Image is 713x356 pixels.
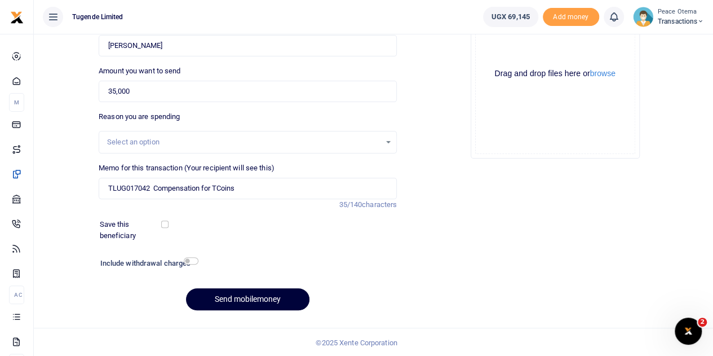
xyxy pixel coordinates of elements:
input: UGX [99,81,397,102]
a: profile-user Peace Otema Transactions [633,7,704,27]
span: Transactions [658,16,704,27]
li: Ac [9,285,24,304]
label: Amount you want to send [99,65,180,77]
a: Add money [543,12,599,20]
label: Reason you are spending [99,111,180,122]
a: UGX 69,145 [483,7,538,27]
li: M [9,93,24,112]
span: characters [362,200,397,209]
button: browse [590,69,615,77]
button: Send mobilemoney [186,288,309,310]
label: Memo for this transaction (Your recipient will see this) [99,162,274,174]
li: Wallet ballance [479,7,543,27]
li: Toup your wallet [543,8,599,27]
span: UGX 69,145 [491,11,530,23]
div: Drag and drop files here or [476,68,635,79]
span: 35/140 [339,200,362,209]
small: Peace Otema [658,7,704,17]
a: logo-small logo-large logo-large [10,12,24,21]
div: Select an option [107,137,380,148]
h6: Include withdrawal charges [100,259,193,268]
label: Save this beneficiary [100,219,163,241]
span: Tugende Limited [68,12,128,22]
input: Enter extra information [99,178,397,199]
span: Add money [543,8,599,27]
img: logo-small [10,11,24,24]
iframe: Intercom live chat [675,318,702,345]
img: profile-user [633,7,653,27]
span: 2 [698,318,707,327]
input: Loading name... [99,35,397,56]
